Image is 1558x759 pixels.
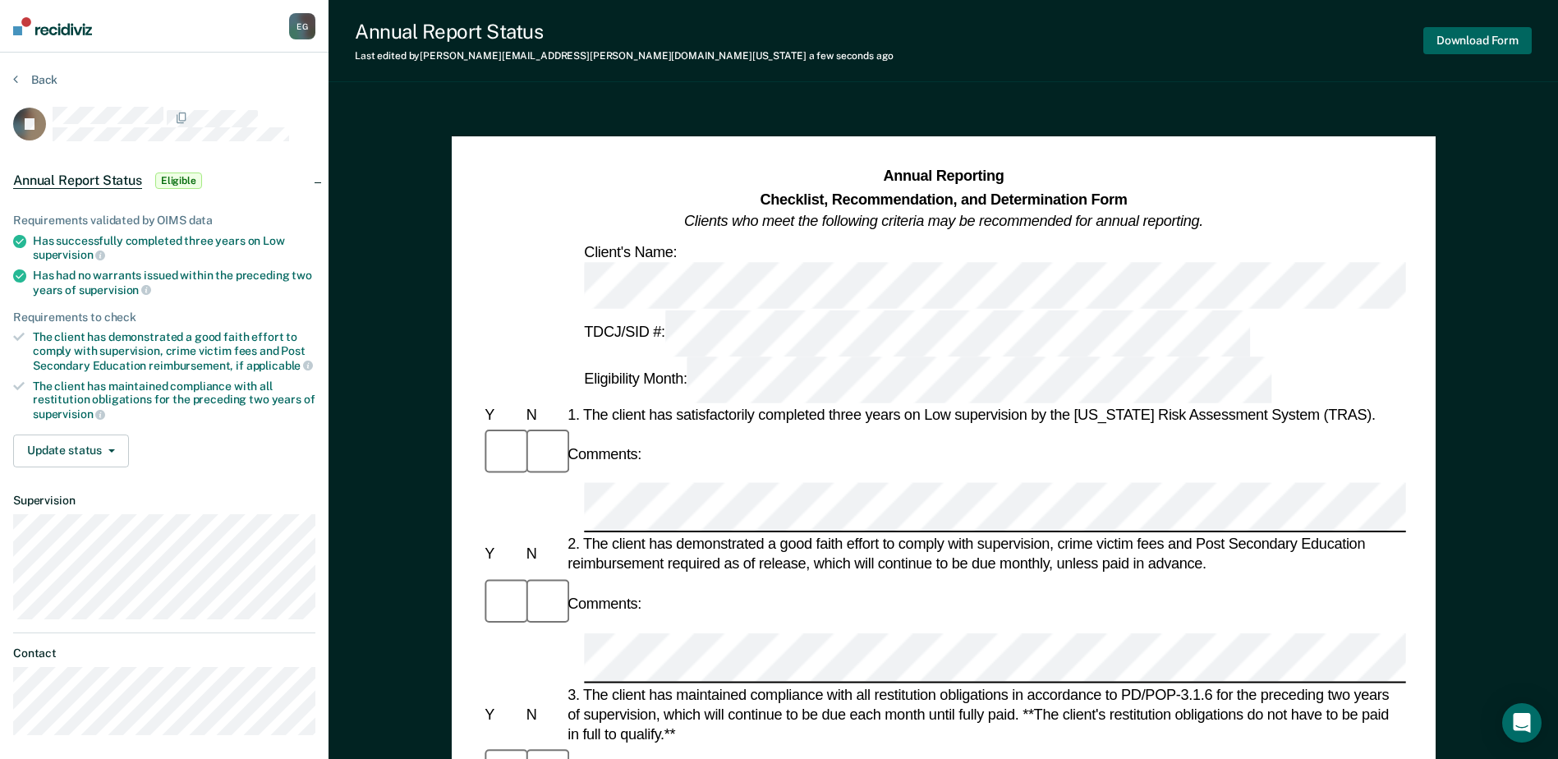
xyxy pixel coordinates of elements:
[809,50,894,62] span: a few seconds ago
[79,283,151,297] span: supervision
[13,172,142,189] span: Annual Report Status
[883,168,1004,185] strong: Annual Reporting
[581,310,1252,356] div: TDCJ/SID #:
[481,405,522,425] div: Y
[289,13,315,39] div: E G
[155,172,202,189] span: Eligible
[564,594,645,614] div: Comments:
[760,191,1127,207] strong: Checklist, Recommendation, and Determination Form
[13,17,92,35] img: Recidiviz
[522,705,563,724] div: N
[13,310,315,324] div: Requirements to check
[246,359,313,372] span: applicable
[355,20,894,44] div: Annual Report Status
[1502,703,1542,743] div: Open Intercom Messenger
[289,13,315,39] button: EG
[522,405,563,425] div: N
[13,214,315,228] div: Requirements validated by OIMS data
[481,545,522,564] div: Y
[481,705,522,724] div: Y
[33,248,105,261] span: supervision
[13,435,129,467] button: Update status
[564,684,1406,744] div: 3. The client has maintained compliance with all restitution obligations in accordance to PD/POP-...
[13,646,315,660] dt: Contact
[33,379,315,421] div: The client has maintained compliance with all restitution obligations for the preceding two years of
[684,213,1203,229] em: Clients who meet the following criteria may be recommended for annual reporting.
[33,330,315,372] div: The client has demonstrated a good faith effort to comply with supervision, crime victim fees and...
[33,234,315,262] div: Has successfully completed three years on Low
[33,269,315,297] div: Has had no warrants issued within the preceding two years of
[13,494,315,508] dt: Supervision
[564,444,645,464] div: Comments:
[13,72,57,87] button: Back
[564,405,1406,425] div: 1. The client has satisfactorily completed three years on Low supervision by the [US_STATE] Risk ...
[33,407,105,421] span: supervision
[564,535,1406,574] div: 2. The client has demonstrated a good faith effort to comply with supervision, crime victim fees ...
[1423,27,1532,54] button: Download Form
[581,356,1275,403] div: Eligibility Month:
[355,50,894,62] div: Last edited by [PERSON_NAME][EMAIL_ADDRESS][PERSON_NAME][DOMAIN_NAME][US_STATE]
[522,545,563,564] div: N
